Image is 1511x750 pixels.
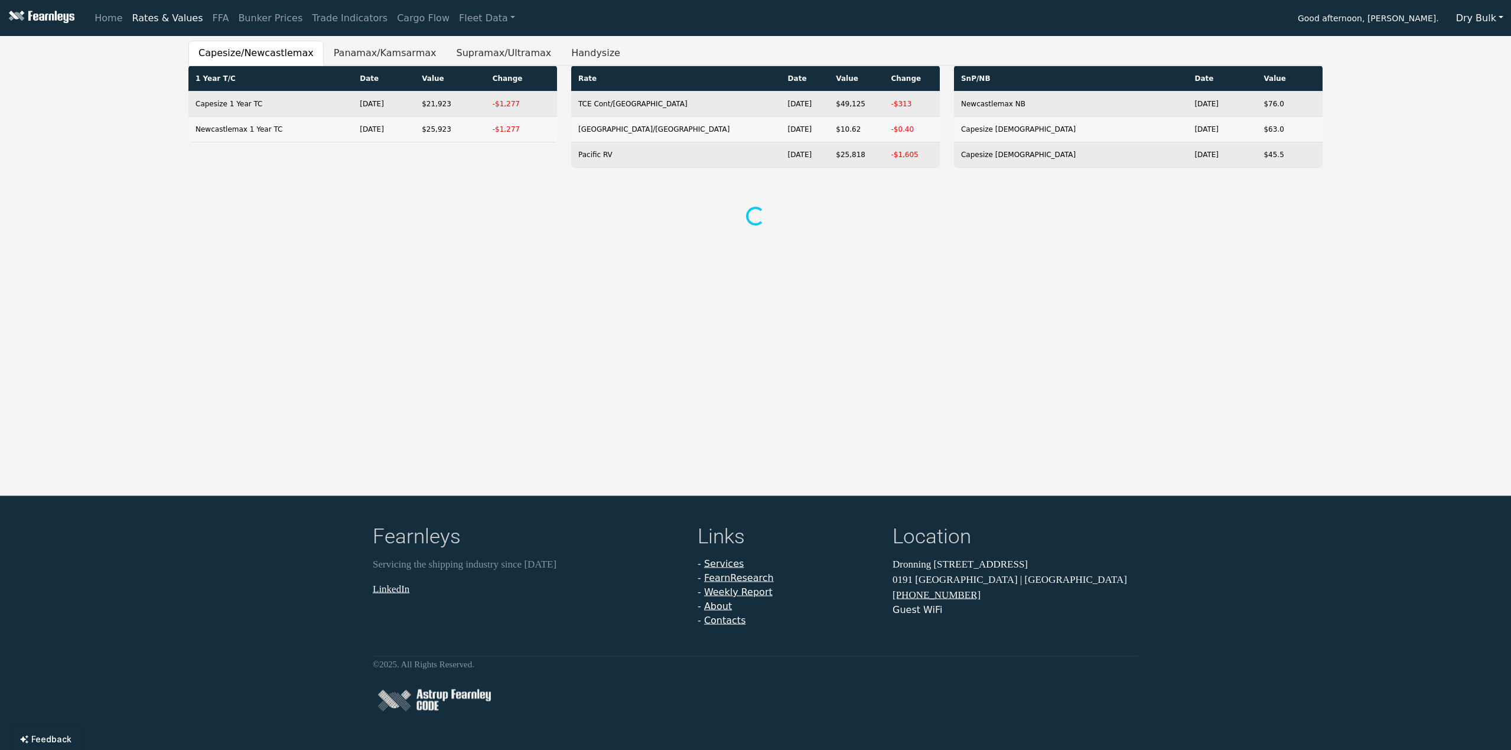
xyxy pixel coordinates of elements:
h4: Fearnleys [373,524,683,552]
td: $21,923 [415,92,486,117]
th: Date [1187,66,1256,92]
td: [DATE] [781,142,829,168]
td: $49,125 [829,92,884,117]
td: [DATE] [1187,142,1256,168]
p: 0191 [GEOGRAPHIC_DATA] | [GEOGRAPHIC_DATA] [893,572,1138,587]
td: $10.62 [829,117,884,142]
a: Trade Indicators [307,6,392,30]
small: © 2025 . All Rights Reserved. [373,660,474,669]
button: Handysize [561,41,630,66]
a: FFA [208,6,234,30]
p: Dronning [STREET_ADDRESS] [893,557,1138,572]
a: Services [704,558,744,569]
th: Value [1256,66,1323,92]
td: -$1,605 [884,142,940,168]
td: Capesize [DEMOGRAPHIC_DATA] [954,142,1187,168]
td: $63.0 [1256,117,1323,142]
a: Weekly Report [704,586,773,598]
a: Bunker Prices [233,6,307,30]
h4: Links [698,524,878,552]
td: -$0.40 [884,117,940,142]
td: [DATE] [781,92,829,117]
button: Panamax/Kamsarmax [324,41,447,66]
button: Capesize/Newcastlemax [188,41,324,66]
td: [DATE] [1187,117,1256,142]
li: - [698,614,878,628]
th: 1 Year T/C [188,66,353,92]
button: Supramax/Ultramax [446,41,561,66]
td: Capesize 1 Year TC [188,92,353,117]
button: Dry Bulk [1448,7,1511,30]
a: Fleet Data [454,6,520,30]
li: - [698,557,878,571]
th: Rate [571,66,781,92]
a: Contacts [704,615,746,626]
a: Rates & Values [128,6,208,30]
td: [GEOGRAPHIC_DATA]/[GEOGRAPHIC_DATA] [571,117,781,142]
li: - [698,585,878,599]
td: Capesize [DEMOGRAPHIC_DATA] [954,117,1187,142]
td: Pacific RV [571,142,781,168]
a: LinkedIn [373,583,409,594]
td: $45.5 [1256,142,1323,168]
td: $25,818 [829,142,884,168]
li: - [698,599,878,614]
th: Change [486,66,557,92]
td: TCE Cont/[GEOGRAPHIC_DATA] [571,92,781,117]
th: Date [353,66,415,92]
h4: Location [893,524,1138,552]
td: [DATE] [353,117,415,142]
td: Newcastlemax 1 Year TC [188,117,353,142]
a: About [704,601,732,612]
th: Date [781,66,829,92]
li: - [698,571,878,585]
td: Newcastlemax NB [954,92,1187,117]
td: -$1,277 [486,92,557,117]
img: Fearnleys Logo [6,11,74,25]
a: [PHONE_NUMBER] [893,589,981,601]
td: $25,923 [415,117,486,142]
td: [DATE] [353,92,415,117]
span: Good afternoon, [PERSON_NAME]. [1298,9,1439,30]
th: Change [884,66,940,92]
td: -$1,277 [486,117,557,142]
a: FearnResearch [704,572,774,583]
th: SnP/NB [954,66,1187,92]
th: Value [829,66,884,92]
th: Value [415,66,486,92]
td: -$313 [884,92,940,117]
td: [DATE] [781,117,829,142]
td: [DATE] [1187,92,1256,117]
button: Guest WiFi [893,603,942,617]
p: Servicing the shipping industry since [DATE] [373,557,683,572]
a: Home [90,6,127,30]
td: $76.0 [1256,92,1323,117]
a: Cargo Flow [392,6,454,30]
